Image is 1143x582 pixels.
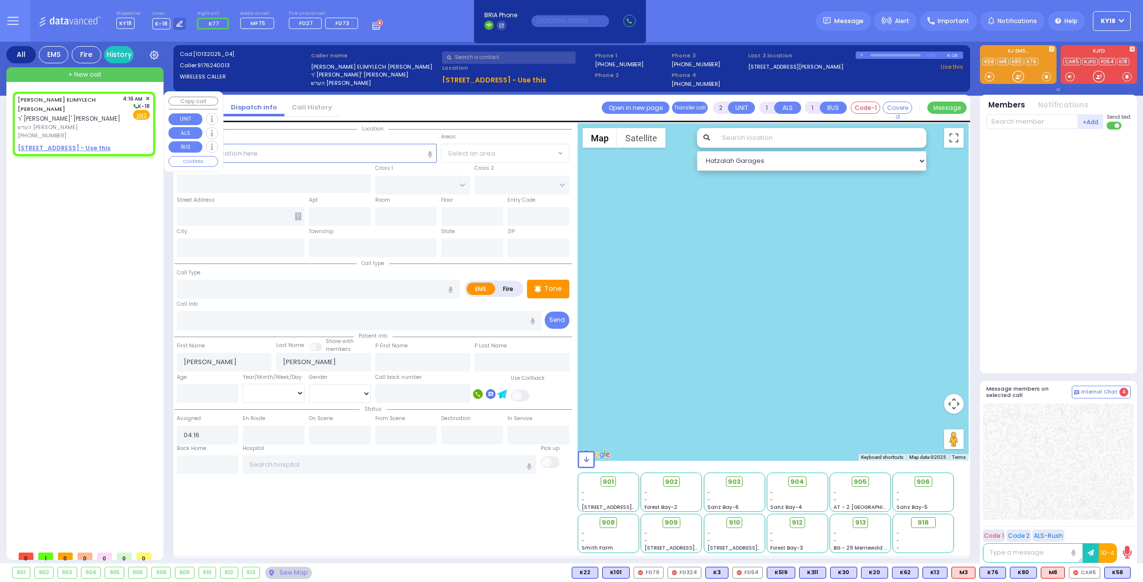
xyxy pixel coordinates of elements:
span: - [707,529,710,537]
span: BG - 29 Merriewold S. [834,544,889,552]
a: KJFD [1082,58,1098,65]
label: WIRELESS CALLER [180,73,307,81]
button: Internal Chat 4 [1072,386,1131,398]
span: 0 [78,553,92,560]
span: - [770,496,773,503]
a: M8 [997,58,1009,65]
span: - [644,529,647,537]
label: Last Name [276,342,304,349]
button: Drag Pegman onto the map to open Street View [944,429,964,449]
span: AT - 2 [GEOGRAPHIC_DATA] [834,503,906,511]
label: KJFD [1060,49,1137,55]
span: FD73 [335,19,349,27]
label: Street Address [177,196,215,204]
span: 1 [38,553,53,560]
label: Dispatcher [116,11,141,17]
span: 0 [19,553,33,560]
label: Last 3 location [748,52,856,60]
a: FD54 [1099,58,1116,65]
span: Phone 1 [595,52,668,60]
div: K62 [892,567,919,579]
span: 909 [665,518,678,528]
input: Search a contact [442,52,576,64]
img: red-radio-icon.svg [672,570,677,575]
a: [STREET_ADDRESS][PERSON_NAME] [748,63,843,71]
span: - [582,496,585,503]
img: red-radio-icon.svg [737,570,742,575]
button: BUS [168,141,202,153]
div: FD79 [634,567,664,579]
div: BLS [1104,567,1131,579]
a: K80 [1010,58,1024,65]
label: Pick up [541,445,559,452]
span: Alert [895,17,909,26]
span: KY18 [1101,17,1115,26]
label: Use Callback [511,374,545,382]
button: Toggle fullscreen view [944,128,964,148]
label: City [177,228,187,236]
label: [PHONE_NUMBER] [671,80,720,87]
span: - [896,489,899,496]
button: Code 1 [983,529,1005,542]
div: BLS [979,567,1006,579]
span: 918 [918,518,929,528]
a: K76 [1025,58,1038,65]
span: ✕ [145,95,150,103]
div: Fire [72,46,101,63]
input: Search hospital [243,455,536,474]
div: Year/Month/Week/Day [243,373,305,381]
span: - [707,489,710,496]
span: 905 [854,477,867,487]
img: message.svg [823,17,831,25]
span: FD27 [299,19,313,27]
label: Cad: [180,50,307,58]
span: KY18 [116,18,135,29]
label: ר' [PERSON_NAME]' [PERSON_NAME] [311,71,439,79]
label: Medic on call [240,11,278,17]
span: Notifications [998,17,1037,26]
label: Night unit [197,11,232,17]
label: [PHONE_NUMBER] [671,60,720,68]
label: Destination [441,415,471,423]
a: History [104,46,134,63]
a: Dispatch info [223,103,284,112]
div: K519 [767,567,795,579]
label: Township [309,228,334,236]
label: ZIP [507,228,515,236]
input: Search location [716,128,926,148]
span: 903 [728,477,741,487]
label: P Last Name [474,342,507,350]
button: KY18 [1093,11,1131,31]
span: Sanz Bay-4 [770,503,802,511]
span: Sanz Bay-6 [707,503,739,511]
span: 4:16 AM [123,95,142,103]
button: Map camera controls [944,394,964,414]
div: EMS [39,46,68,63]
span: - [834,537,836,544]
span: Help [1064,17,1078,26]
span: - [644,537,647,544]
button: Members [988,100,1025,111]
label: Fire [495,283,522,295]
div: K12 [922,567,948,579]
span: 908 [602,518,615,528]
div: 901 [13,567,30,578]
div: BLS [830,567,857,579]
div: FD324 [668,567,701,579]
div: All [6,46,36,63]
label: Floor [441,196,453,204]
span: Message [834,16,864,26]
button: Send [545,312,569,329]
div: - [896,537,950,544]
span: Phone 3 [671,52,745,60]
label: First Name [177,342,205,350]
span: 910 [729,518,740,528]
div: K20 [861,567,888,579]
span: [PHONE_NUMBER] [18,132,66,139]
span: Call type [357,260,389,267]
a: Use this [941,63,963,71]
img: Logo [39,15,104,27]
label: Fire units on call [289,11,362,17]
label: Entry Code [507,196,535,204]
label: Call back number [375,373,422,381]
